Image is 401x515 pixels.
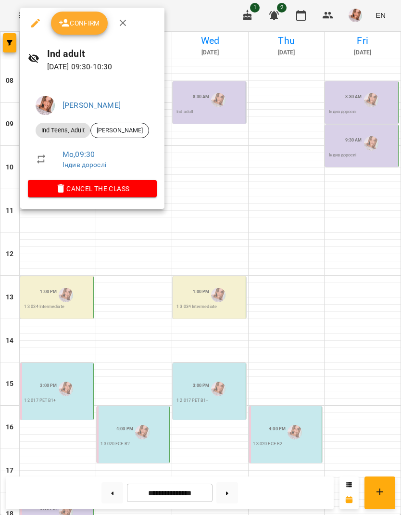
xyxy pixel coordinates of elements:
img: 2d479bed210e0de545f6ee74c0e7e972.jpg [36,96,55,115]
a: Mo , 09:30 [63,150,95,159]
h6: Ind adult [47,46,157,61]
a: Індив дорослі [63,161,106,168]
span: Confirm [59,17,100,29]
a: [PERSON_NAME] [63,101,121,110]
div: [PERSON_NAME] [90,123,149,138]
button: Confirm [51,12,108,35]
span: [PERSON_NAME] [91,126,149,135]
span: Ind Teens, Adult [36,126,90,135]
p: [DATE] 09:30 - 10:30 [47,61,157,73]
span: Cancel the class [36,183,149,194]
button: Cancel the class [28,180,157,197]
